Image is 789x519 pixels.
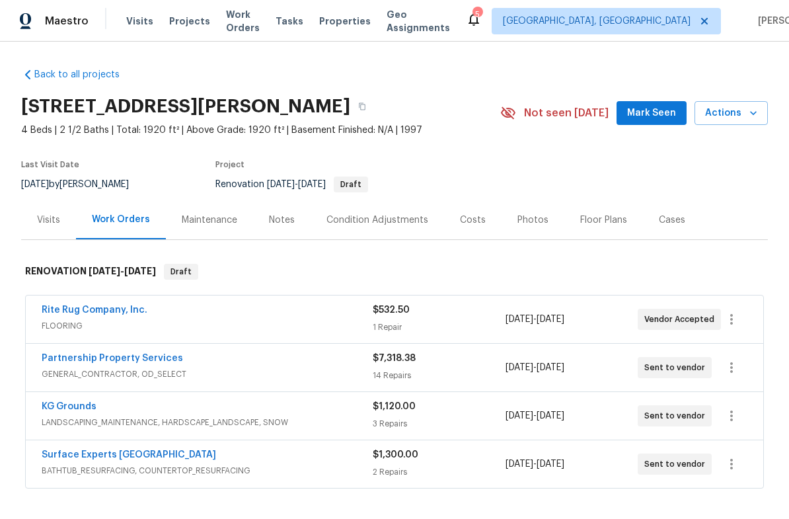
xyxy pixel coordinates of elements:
span: Properties [319,15,371,28]
span: 4 Beds | 2 1/2 Baths | Total: 1920 ft² | Above Grade: 1920 ft² | Basement Finished: N/A | 1997 [21,124,500,137]
span: [DATE] [506,363,533,372]
span: - [506,409,564,422]
span: - [89,266,156,276]
span: Draft [335,180,367,188]
span: LANDSCAPING_MAINTENANCE, HARDSCAPE_LANDSCAPE, SNOW [42,416,373,429]
span: Vendor Accepted [644,313,720,326]
span: $1,300.00 [373,450,418,459]
span: [DATE] [537,315,564,324]
span: [DATE] [506,459,533,469]
span: [DATE] [537,363,564,372]
div: 3 Repairs [373,417,505,430]
span: [DATE] [298,180,326,189]
div: 2 Repairs [373,465,505,479]
span: Not seen [DATE] [524,106,609,120]
div: 14 Repairs [373,369,505,382]
span: Draft [165,265,197,278]
span: [DATE] [506,315,533,324]
a: Partnership Property Services [42,354,183,363]
span: Sent to vendor [644,409,710,422]
span: FLOORING [42,319,373,333]
button: Actions [695,101,768,126]
span: Projects [169,15,210,28]
a: Back to all projects [21,68,148,81]
div: Visits [37,214,60,227]
span: - [506,361,564,374]
span: [DATE] [124,266,156,276]
span: [DATE] [267,180,295,189]
span: Renovation [215,180,368,189]
div: 1 Repair [373,321,505,334]
span: [DATE] [537,459,564,469]
span: Sent to vendor [644,458,710,471]
a: KG Grounds [42,402,96,411]
span: [GEOGRAPHIC_DATA], [GEOGRAPHIC_DATA] [503,15,691,28]
div: Work Orders [92,213,150,226]
button: Mark Seen [617,101,687,126]
span: $532.50 [373,305,410,315]
span: GENERAL_CONTRACTOR, OD_SELECT [42,368,373,381]
span: [DATE] [506,411,533,420]
div: Costs [460,214,486,227]
span: - [267,180,326,189]
a: Surface Experts [GEOGRAPHIC_DATA] [42,450,216,459]
div: Condition Adjustments [326,214,428,227]
span: Work Orders [226,8,260,34]
div: Cases [659,214,685,227]
div: Maintenance [182,214,237,227]
span: Maestro [45,15,89,28]
span: - [506,458,564,471]
span: [DATE] [537,411,564,420]
a: Rite Rug Company, Inc. [42,305,147,315]
span: Tasks [276,17,303,26]
h2: [STREET_ADDRESS][PERSON_NAME] [21,100,350,113]
span: [DATE] [89,266,120,276]
div: Floor Plans [580,214,627,227]
span: $1,120.00 [373,402,416,411]
span: Visits [126,15,153,28]
div: by [PERSON_NAME] [21,177,145,192]
div: Photos [517,214,548,227]
span: $7,318.38 [373,354,416,363]
div: Notes [269,214,295,227]
span: Mark Seen [627,105,676,122]
span: [DATE] [21,180,49,189]
button: Copy Address [350,95,374,118]
div: RENOVATION [DATE]-[DATE]Draft [21,251,768,293]
span: - [506,313,564,326]
span: BATHTUB_RESURFACING, COUNTERTOP_RESURFACING [42,464,373,477]
span: Project [215,161,244,169]
div: 5 [472,8,482,21]
span: Sent to vendor [644,361,710,374]
span: Actions [705,105,757,122]
h6: RENOVATION [25,264,156,280]
span: Last Visit Date [21,161,79,169]
span: Geo Assignments [387,8,450,34]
